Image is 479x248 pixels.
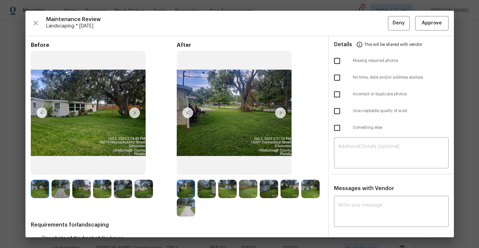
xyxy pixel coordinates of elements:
[46,16,388,23] span: Maintenance Review
[334,36,352,53] span: Details
[275,107,286,118] img: right-chevron-button-url
[393,19,405,27] span: Deny
[177,42,323,49] span: After
[353,75,449,80] span: No time, date and/or address stamps
[329,53,454,69] div: Missing required photos
[31,222,323,228] span: Requirements for landscaping
[334,186,394,191] span: Messages with Vendor
[182,107,193,118] img: left-chevron-button-url
[46,23,388,29] span: Landscaping * [DATE]
[422,19,442,27] span: Approve
[353,91,449,97] span: Incorrect or duplicate photos
[329,119,454,136] div: Something else
[129,107,140,118] img: right-chevron-button-url
[364,36,422,53] span: This will be shared with vendor
[353,108,449,114] span: Unacceptable quality of work
[36,107,47,118] img: left-chevron-button-url
[388,16,410,30] button: Deny
[353,125,449,131] span: Something else
[42,235,323,242] li: One photo of the front of the house
[415,16,449,30] button: Approve
[329,86,454,103] div: Incorrect or duplicate photos
[329,69,454,86] div: No time, date and/or address stamps
[31,42,177,49] span: Before
[329,103,454,119] div: Unacceptable quality of work
[353,58,449,64] span: Missing required photos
